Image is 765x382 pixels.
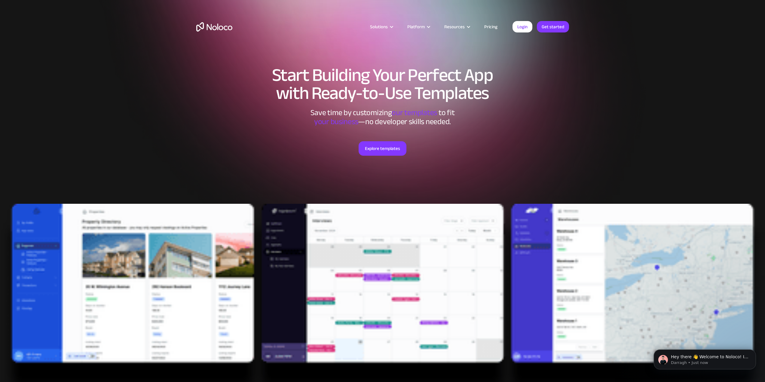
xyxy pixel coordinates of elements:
[407,23,425,31] div: Platform
[359,141,406,156] a: Explore templates
[370,23,388,31] div: Solutions
[513,21,532,32] a: Login
[444,23,465,31] div: Resources
[196,22,232,32] a: home
[400,23,437,31] div: Platform
[437,23,477,31] div: Resources
[477,23,505,31] a: Pricing
[314,114,358,129] span: your business
[645,337,765,379] iframe: Intercom notifications message
[196,66,569,102] h1: Start Building Your Perfect App with Ready-to-Use Templates
[292,108,473,126] div: Save time by customizing to fit ‍ —no developer skills needed.
[392,105,437,120] span: our templates
[537,21,569,32] a: Get started
[363,23,400,31] div: Solutions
